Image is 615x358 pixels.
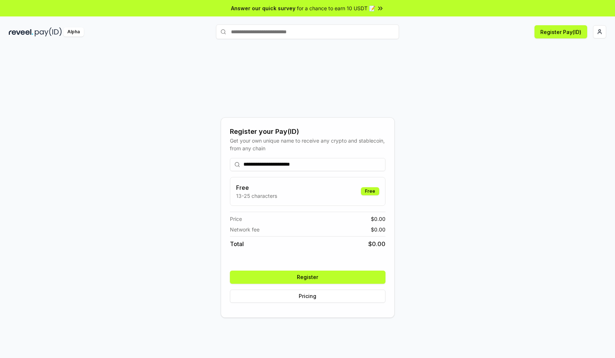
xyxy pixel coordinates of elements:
span: Price [230,215,242,223]
p: 13-25 characters [236,192,277,200]
div: Alpha [63,27,84,37]
img: pay_id [35,27,62,37]
span: Network fee [230,226,260,233]
span: $ 0.00 [368,240,385,248]
img: reveel_dark [9,27,33,37]
span: for a chance to earn 10 USDT 📝 [297,4,375,12]
span: $ 0.00 [371,215,385,223]
span: Total [230,240,244,248]
h3: Free [236,183,277,192]
button: Register [230,271,385,284]
div: Get your own unique name to receive any crypto and stablecoin, from any chain [230,137,385,152]
span: Answer our quick survey [231,4,295,12]
span: $ 0.00 [371,226,385,233]
button: Register Pay(ID) [534,25,587,38]
button: Pricing [230,290,385,303]
div: Free [361,187,379,195]
div: Register your Pay(ID) [230,127,385,137]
